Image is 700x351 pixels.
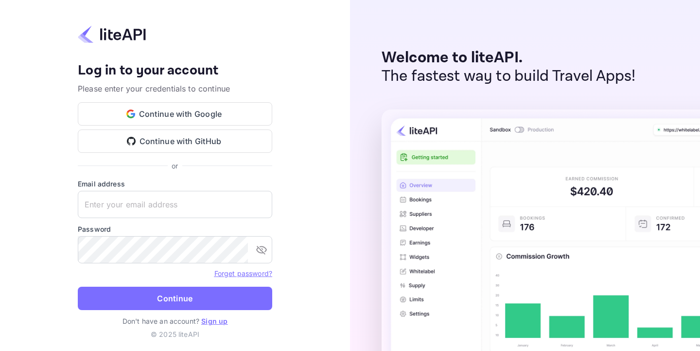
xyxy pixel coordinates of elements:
button: toggle password visibility [252,240,271,259]
a: Sign up [201,317,227,325]
a: Forget password? [214,269,272,277]
p: Welcome to liteAPI. [382,49,636,67]
button: Continue with Google [78,102,272,126]
img: liteapi [78,25,146,44]
button: Continue [78,287,272,310]
label: Password [78,224,272,234]
p: © 2025 liteAPI [151,329,199,339]
p: or [172,161,178,171]
h4: Log in to your account [78,62,272,79]
p: The fastest way to build Travel Apps! [382,67,636,86]
p: Don't have an account? [78,316,272,326]
button: Continue with GitHub [78,129,272,153]
a: Forget password? [214,268,272,278]
label: Email address [78,179,272,189]
p: Please enter your credentials to continue [78,83,272,94]
input: Enter your email address [78,191,272,218]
